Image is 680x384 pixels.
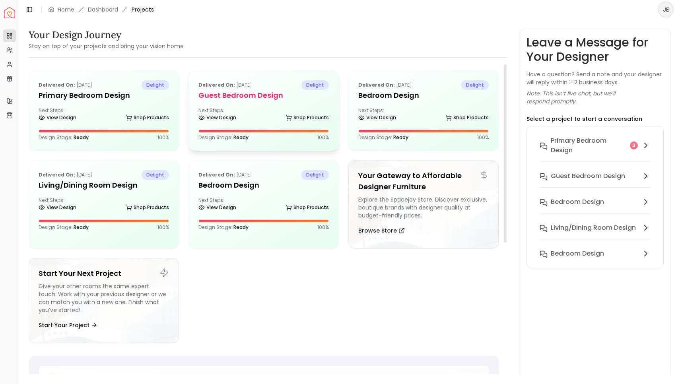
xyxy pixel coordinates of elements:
p: 100 % [477,134,489,141]
p: Note: This isn’t live chat, but we’ll respond promptly. [527,89,664,105]
h5: Bedroom Design [358,90,489,101]
h5: Guest Bedroom design [198,90,329,101]
div: Explore the Spacejoy Store. Discover exclusive, boutique brands with designer quality at budget-f... [358,196,489,219]
span: Projects [132,6,154,14]
p: [DATE] [358,80,412,90]
span: Ready [74,224,89,231]
span: Ready [393,134,408,141]
small: Stay on top of your projects and bring your vision home [29,42,184,50]
button: Bedroom Design [533,246,657,262]
span: Ready [233,224,249,231]
button: Bedroom Design [533,194,657,220]
div: Next Steps: [358,107,489,123]
span: delight [301,170,329,180]
p: Design Stage: [39,224,89,231]
h6: Guest Bedroom design [551,171,625,181]
button: JE [658,2,674,17]
p: 100 % [157,134,169,141]
button: Primary Bedroom design3 [533,133,657,168]
a: Start Your Next ProjectGive your other rooms the same expert touch. Work with your previous desig... [29,258,179,343]
p: 100 % [157,224,169,231]
span: JE [659,2,673,17]
a: Shop Products [126,202,169,213]
span: delight [461,80,489,90]
b: Delivered on: [39,171,75,178]
h5: Primary Bedroom design [39,90,169,101]
p: Design Stage: [39,134,89,141]
a: Shop Products [126,112,169,123]
p: 100 % [317,134,329,141]
span: delight [142,80,169,90]
p: [DATE] [198,80,252,90]
h3: Your Design Journey [29,29,184,41]
div: Give your other rooms the same expert touch. Work with your previous designer or we can match you... [39,282,169,314]
a: Dashboard [88,6,118,14]
b: Delivered on: [198,171,235,178]
span: Ready [233,134,249,141]
h3: Leave a Message for Your Designer [527,35,664,64]
b: Delivered on: [198,81,235,88]
a: View Design [39,202,76,213]
span: delight [301,80,329,90]
h5: Start Your Next Project [39,268,169,279]
p: Have a question? Send a note and your designer will reply within 1–2 business days. [527,70,664,86]
h5: Living/Dining Room Design [39,180,169,191]
p: Design Stage: [198,134,249,141]
a: View Design [358,112,396,123]
p: [DATE] [39,170,92,180]
h5: Bedroom Design [198,180,329,191]
div: Next Steps: [39,197,169,213]
div: Next Steps: [198,197,329,213]
div: Next Steps: [39,107,169,123]
h6: Living/Dining Room Design [551,223,636,233]
a: Shop Products [445,112,489,123]
b: Delivered on: [358,81,395,88]
h5: Your Gateway to Affordable Designer Furniture [358,170,489,192]
h6: Bedroom Design [551,249,604,258]
a: Shop Products [286,202,329,213]
h6: Bedroom Design [551,197,604,207]
p: Design Stage: [358,134,408,141]
button: Guest Bedroom design [533,168,657,194]
p: Design Stage: [198,224,249,231]
p: [DATE] [39,80,92,90]
a: Home [58,6,74,14]
button: Living/Dining Room Design [533,220,657,246]
a: Spacejoy [4,7,15,18]
span: delight [142,170,169,180]
b: Delivered on: [39,81,75,88]
a: View Design [39,112,76,123]
button: Browse Store [358,223,405,239]
a: View Design [198,112,236,123]
p: 100 % [317,224,329,231]
div: Next Steps: [198,107,329,123]
div: 3 [630,142,638,149]
img: Spacejoy Logo [4,7,15,18]
a: Your Gateway to Affordable Designer FurnitureExplore the Spacejoy Store. Discover exclusive, bout... [348,160,499,248]
p: Select a project to start a conversation [527,115,642,123]
p: [DATE] [198,170,252,180]
a: Shop Products [286,112,329,123]
h6: Primary Bedroom design [551,136,627,155]
nav: breadcrumb [48,6,154,14]
span: Ready [74,134,89,141]
a: View Design [198,202,236,213]
button: Start Your Project [39,317,97,333]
